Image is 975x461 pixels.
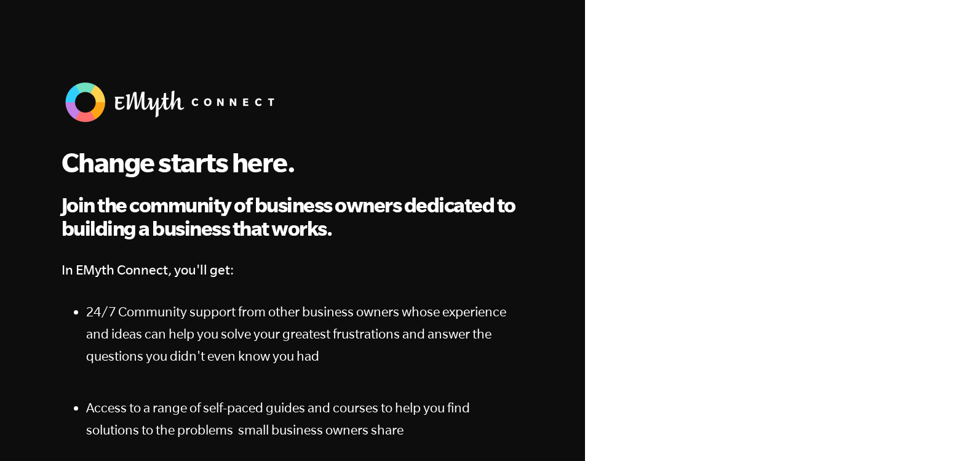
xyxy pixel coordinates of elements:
[913,402,975,461] iframe: Chat Widget
[62,146,524,178] h1: Change starts here.
[86,300,524,367] p: 24/7 Community support from other business owners whose experience and ideas can help you solve y...
[62,193,524,241] h2: Join the community of business owners dedicated to building a business that works.
[62,259,524,281] h4: In EMyth Connect, you'll get:
[62,79,283,126] img: EMyth Connect Banner w White Text
[86,400,470,437] span: Access to a range of self-paced guides and courses to help you find solutions to the problems sma...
